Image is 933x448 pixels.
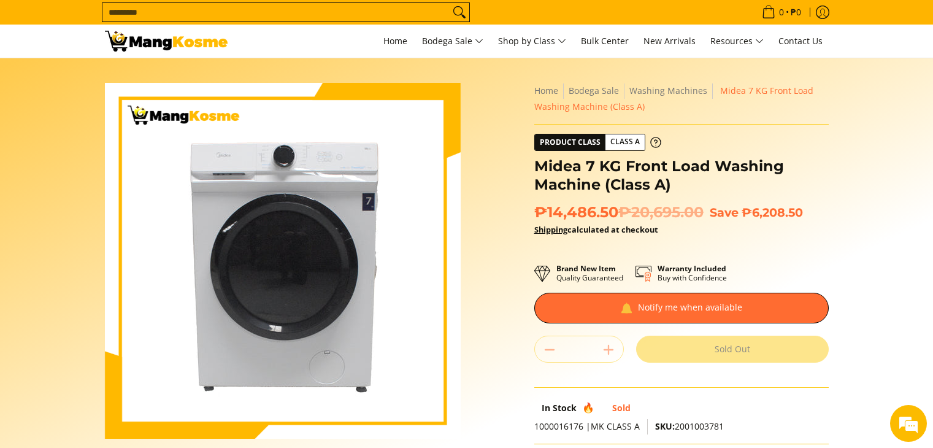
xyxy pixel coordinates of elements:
img: Midea 7 KG Front Load Washing Machine (Class A) | Mang Kosme [105,31,228,52]
img: Midea 7 KG Front Load Washing Machine (Class A) [105,83,461,439]
a: New Arrivals [637,25,702,58]
p: Quality Guaranteed [556,264,623,282]
strong: Brand New Item [556,263,616,274]
a: Bodega Sale [569,85,619,96]
span: 1000016176 |MK CLASS A [534,420,640,432]
a: Resources [704,25,770,58]
a: Home [377,25,413,58]
span: Bulk Center [581,35,629,47]
a: Bodega Sale [416,25,490,58]
span: Resources [710,34,764,49]
span: Sold [612,402,631,414]
span: Class A [605,134,645,150]
span: New Arrivals [643,35,696,47]
a: Contact Us [772,25,829,58]
a: Shipping [534,224,567,235]
span: Bodega Sale [422,34,483,49]
span: Midea 7 KG Front Load Washing Machine (Class A) [534,85,813,112]
button: Search [450,3,469,21]
span: Contact Us [778,35,823,47]
strong: Warranty Included [658,263,726,274]
nav: Breadcrumbs [534,83,829,115]
a: Shop by Class [492,25,572,58]
p: Buy with Confidence [658,264,727,282]
a: Bulk Center [575,25,635,58]
h1: Midea 7 KG Front Load Washing Machine (Class A) [534,157,829,194]
span: ₱6,208.50 [742,205,803,220]
span: Product Class [535,134,605,150]
span: ₱14,486.50 [534,203,704,222]
a: Home [534,85,558,96]
strong: calculated at checkout [534,224,658,235]
a: Product Class Class A [534,134,661,151]
span: Shop by Class [498,34,566,49]
span: 0 [777,8,786,17]
a: Washing Machines [629,85,707,96]
nav: Main Menu [240,25,829,58]
span: Home [383,35,407,47]
span: SKU: [655,420,675,432]
span: In Stock [542,402,577,414]
span: • [758,6,805,19]
span: Save [710,205,739,220]
span: 2001003781 [655,420,724,432]
del: ₱20,695.00 [618,203,704,222]
span: ₱0 [789,8,803,17]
